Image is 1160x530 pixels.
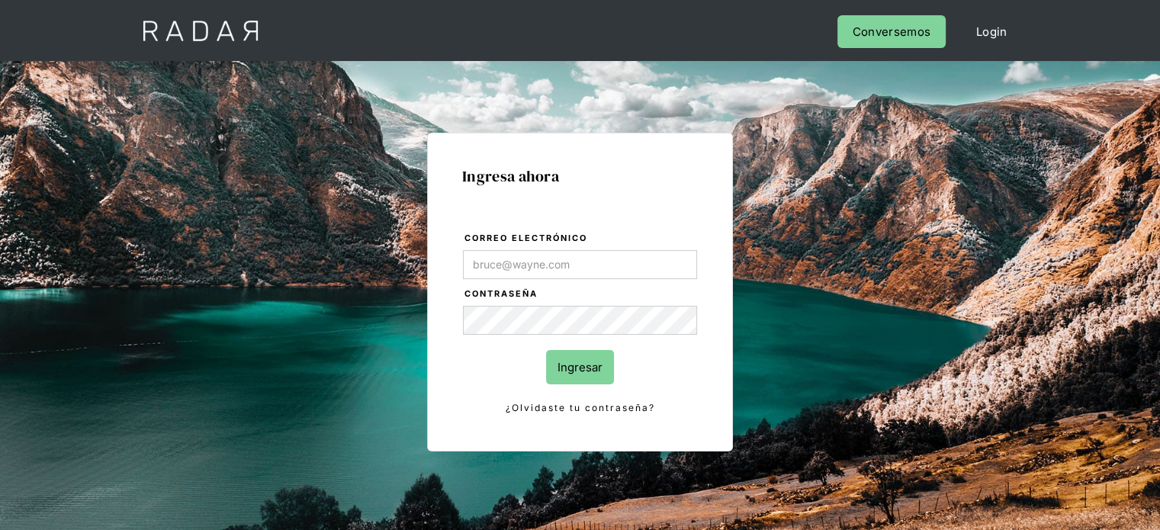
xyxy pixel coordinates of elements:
form: Login Form [462,230,698,416]
input: bruce@wayne.com [463,250,697,279]
label: Contraseña [464,287,697,302]
label: Correo electrónico [464,231,697,246]
a: ¿Olvidaste tu contraseña? [463,400,697,416]
a: Conversemos [837,15,946,48]
a: Login [961,15,1023,48]
input: Ingresar [546,350,614,384]
h1: Ingresa ahora [462,168,698,185]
